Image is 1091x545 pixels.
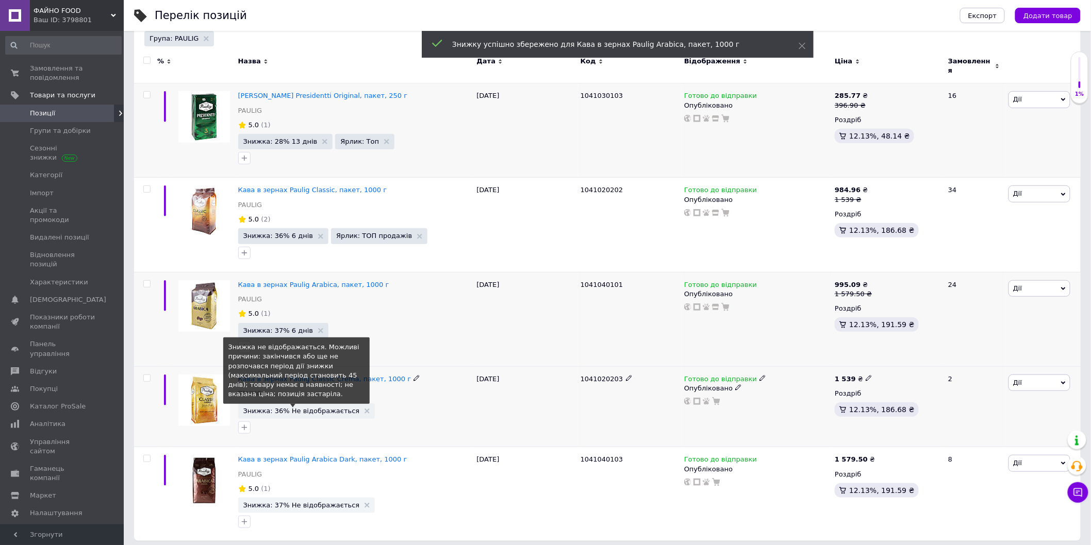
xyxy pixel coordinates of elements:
[835,289,872,299] div: 1 579.50 ₴
[30,233,89,242] span: Видалені позиції
[261,121,270,129] span: (1)
[835,210,939,219] div: Роздріб
[835,375,856,383] b: 1 539
[238,281,389,288] span: Кава в зернах Paulig Arabica, пакет, 1000 г
[835,186,861,194] b: 984.96
[30,295,106,304] span: [DEMOGRAPHIC_DATA]
[581,57,596,66] span: Код
[238,455,407,463] a: Кава в зернах Paulig Arabica Dark, пакет, 1000 г
[835,185,868,195] div: ₴
[835,374,872,384] div: ₴
[157,57,164,66] span: %
[835,455,868,463] b: 1 579.50
[238,92,408,99] a: [PERSON_NAME] Presidentti Original, пакет, 250 г
[261,215,270,223] span: (2)
[835,91,868,100] div: ₴
[30,64,95,82] span: Замовлення та повідомлення
[30,109,55,118] span: Позиції
[942,178,1006,272] div: 34
[243,138,318,145] span: Знижка: 28% 13 днів
[581,455,623,463] span: 1041040103
[30,171,62,180] span: Категорії
[30,437,95,456] span: Управління сайтом
[5,36,122,55] input: Пошук
[835,281,861,288] b: 995.09
[1013,459,1022,467] span: Дії
[849,226,915,234] span: 12.13%, 186.68 ₴
[238,200,262,210] a: PAULIG
[340,138,379,145] span: Ярлик: Топ
[238,186,387,194] a: Кава в зернах Paulig Classic, пакет, 1000 г
[835,455,875,464] div: ₴
[261,485,270,492] span: (1)
[684,195,830,205] div: Опубліковано
[336,232,412,239] span: Ярлик: ТОП продажів
[150,34,199,43] span: Група: PAULIG
[1015,8,1081,23] button: Додати товар
[34,6,111,15] span: ФАЙНО FOOD
[30,126,91,135] span: Групи та добірки
[684,289,830,299] div: Опубліковано
[238,470,262,479] a: PAULIG
[30,206,95,225] span: Акції та промокоди
[30,313,95,331] span: Показники роботи компанії
[581,186,623,194] span: 1041020202
[581,92,623,99] span: 1041030103
[835,195,868,205] div: 1 539 ₴
[835,280,872,289] div: ₴
[30,189,54,198] span: Імпорт
[684,384,830,393] div: Опубліковано
[1013,95,1022,103] span: Дії
[581,281,623,288] span: 1041040101
[474,366,578,447] div: [DATE]
[178,280,230,332] img: Кава в зернах Paulig Arabica, пакет, 1000 г
[34,15,124,25] div: Ваш ID: 3798801
[684,375,757,386] span: Готово до відправки
[474,272,578,366] div: [DATE]
[243,502,360,508] span: Знижка: 37% Не відображається
[477,57,496,66] span: Дата
[30,464,95,483] span: Гаманець компанії
[178,91,230,143] img: Кава мелена Paulig Presidentti Original, пакет, 250 г
[684,92,757,103] span: Готово до відправки
[474,83,578,178] div: [DATE]
[581,375,623,383] span: 1041020203
[684,465,830,474] div: Опубліковано
[249,215,259,223] span: 5.0
[1013,379,1022,386] span: Дії
[238,106,262,115] a: PAULIG
[228,343,365,399] div: Знижка не відображається. Можливі причини: закінчився або ще не розпочався період дії знижки (мак...
[30,367,57,376] span: Відгуки
[684,57,740,66] span: Відображення
[243,407,360,414] span: Знижка: 36% Не відображається
[249,121,259,129] span: 5.0
[835,389,939,398] div: Роздріб
[243,232,313,239] span: Знижка: 36% 6 днів
[238,295,262,304] a: PAULIG
[684,101,830,110] div: Опубліковано
[30,419,65,429] span: Аналітика
[452,39,773,49] div: Знижку успішно збережено для Кава в зернах Paulig Arabica, пакет, 1000 г
[30,144,95,162] span: Сезонні знижки
[261,310,270,317] span: (1)
[1013,284,1022,292] span: Дії
[30,91,95,100] span: Товари та послуги
[849,486,915,495] span: 12.13%, 191.59 ₴
[30,278,88,287] span: Характеристики
[178,185,230,237] img: Кава в зернах Paulig Classic, пакет, 1000 г
[243,327,313,334] span: Знижка: 37% 6 днів
[1068,482,1088,503] button: Чат з покупцем
[1013,190,1022,197] span: Дії
[835,304,939,313] div: Роздріб
[238,57,261,66] span: Назва
[155,10,247,21] div: Перелік позицій
[849,320,915,329] span: 12.13%, 191.59 ₴
[849,405,915,414] span: 12.13%, 186.68 ₴
[942,366,1006,447] div: 2
[942,447,1006,541] div: 8
[249,310,259,317] span: 5.0
[30,339,95,358] span: Панель управління
[948,57,993,75] span: Замовлення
